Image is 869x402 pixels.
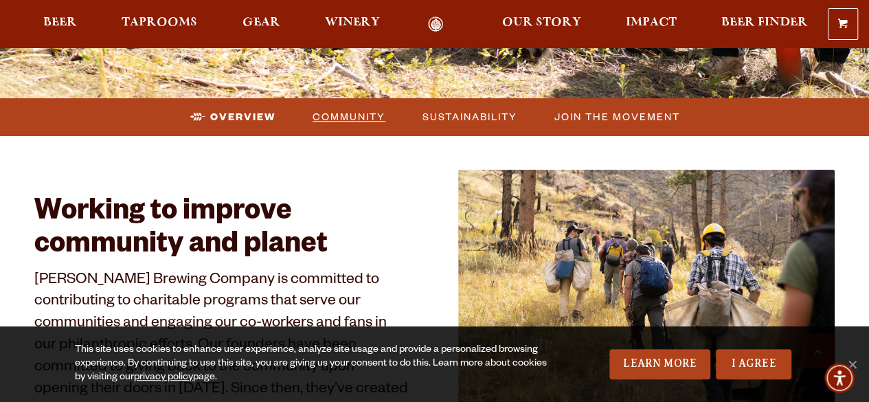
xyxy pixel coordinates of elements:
[824,363,855,393] div: Accessibility Menu
[122,17,197,28] span: Taprooms
[316,16,389,32] a: Winery
[712,16,817,32] a: Beer Finder
[313,107,385,126] span: Community
[242,17,280,28] span: Gear
[304,107,392,126] a: Community
[502,17,581,28] span: Our Story
[626,17,677,28] span: Impact
[617,16,686,32] a: Impact
[134,372,193,383] a: privacy policy
[422,107,517,126] span: Sustainability
[75,344,555,385] div: This site uses cookies to enhance user experience, analyze site usage and provide a personalized ...
[210,107,275,126] span: Overview
[716,349,791,379] a: I Agree
[414,107,524,126] a: Sustainability
[546,107,687,126] a: Join the Movement
[182,107,282,126] a: Overview
[493,16,590,32] a: Our Story
[554,107,680,126] span: Join the Movement
[410,16,462,32] a: Odell Home
[34,197,411,264] h2: Working to improve community and planet
[325,17,380,28] span: Winery
[609,349,710,379] a: Learn More
[721,17,808,28] span: Beer Finder
[34,16,86,32] a: Beer
[234,16,289,32] a: Gear
[113,16,206,32] a: Taprooms
[43,17,77,28] span: Beer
